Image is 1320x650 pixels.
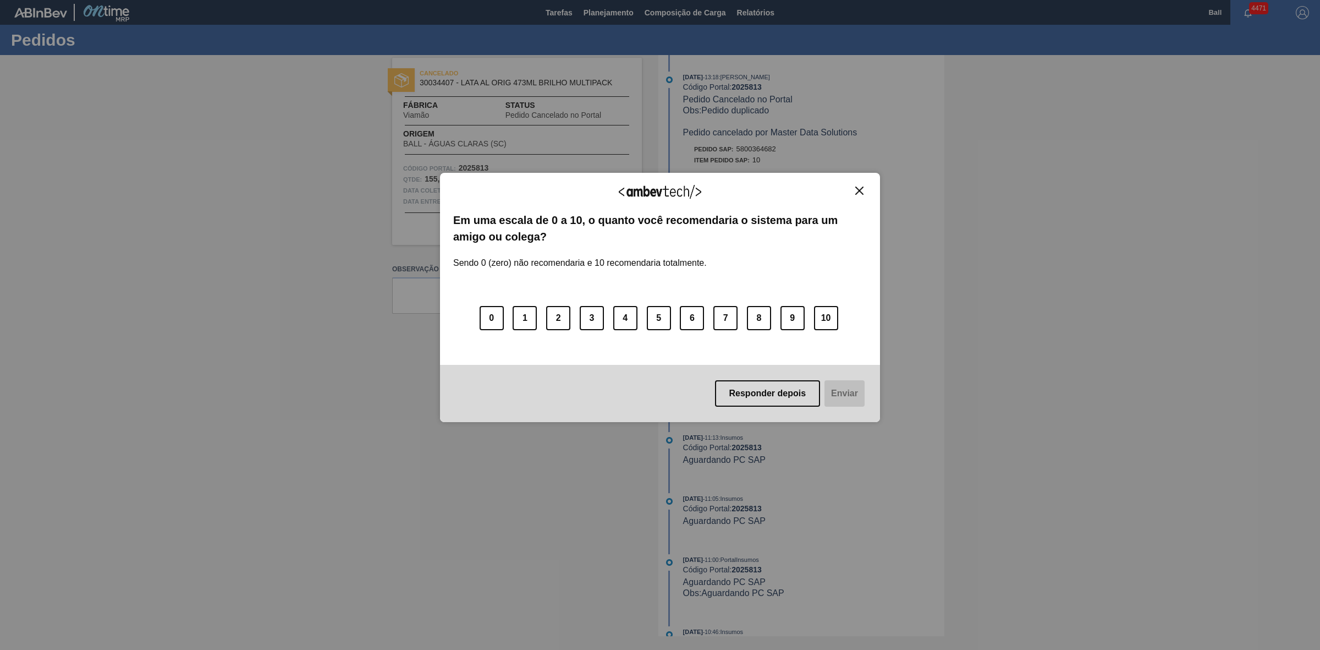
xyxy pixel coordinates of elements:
[780,306,805,330] button: 9
[680,306,704,330] button: 6
[647,306,671,330] button: 5
[814,306,838,330] button: 10
[580,306,604,330] button: 3
[852,186,867,195] button: Close
[453,212,867,245] label: Em uma escala de 0 a 10, o quanto você recomendaria o sistema para um amigo ou colega?
[713,306,738,330] button: 7
[513,306,537,330] button: 1
[453,245,707,268] label: Sendo 0 (zero) não recomendaria e 10 recomendaria totalmente.
[747,306,771,330] button: 8
[855,187,864,195] img: Close
[619,185,701,199] img: Logo Ambevtech
[546,306,570,330] button: 2
[715,380,821,407] button: Responder depois
[613,306,637,330] button: 4
[480,306,504,330] button: 0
